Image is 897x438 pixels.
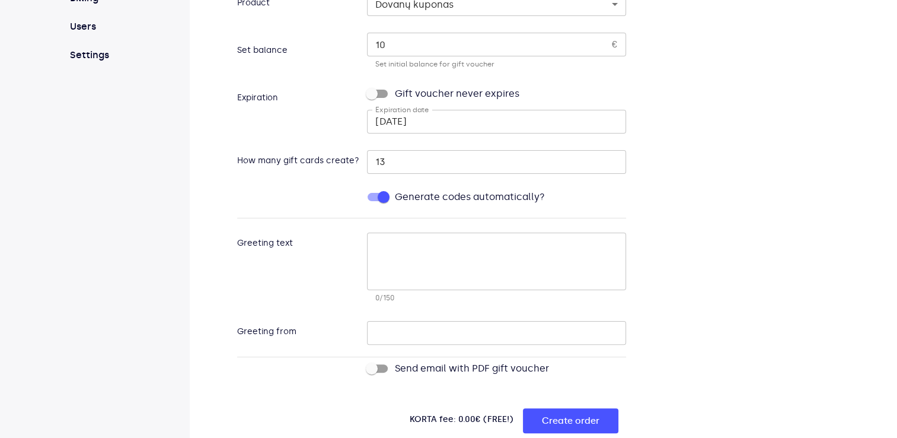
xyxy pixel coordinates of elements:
label: How many gift cards create? [237,155,359,167]
p: € [612,37,618,52]
label: Greeting text [237,228,293,249]
a: Users [68,20,146,34]
span: Send email with PDF gift voucher [395,361,549,376]
a: Settings [68,48,146,62]
button: Create order [523,408,618,433]
span: Gift voucher never expires [395,87,519,101]
p: 0/150 [375,293,618,304]
span: KORTA fee: 0.00€ (FREE!) [410,414,523,424]
p: Set initial balance for gift voucher [375,59,618,71]
label: Greeting from [237,326,296,338]
span: Generate codes automatically? [395,190,545,204]
label: Expiration [237,82,278,104]
label: Set balance [237,45,288,56]
span: Create order [542,413,599,429]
